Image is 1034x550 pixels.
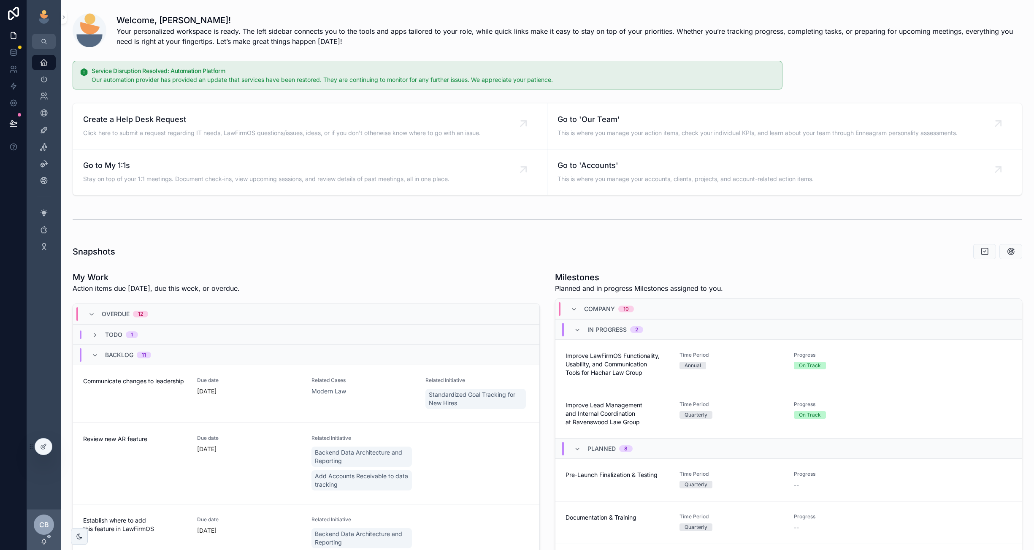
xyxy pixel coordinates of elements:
[83,175,449,183] span: Stay on top of your 1:1 meetings. Document check-ins, view upcoming sessions, and review details ...
[685,523,707,531] div: Quarterly
[73,271,240,283] h1: My Work
[116,26,1022,46] span: Your personalized workspace is ready. The left sidebar connects you to the tools and apps tailore...
[679,513,783,520] span: Time Period
[794,481,799,489] span: --
[73,283,240,293] p: Action items due [DATE], due this week, or overdue.
[311,387,346,396] a: Modern Law
[315,530,409,547] span: Backend Data Architecture and Reporting
[566,401,669,426] span: Improve Lead Management and Internal Coordination at Ravenswood Law Group
[311,435,415,442] span: Related Initiative
[73,423,539,504] a: Review new AR featureDue date[DATE]Related InitiativeBackend Data Architecture and ReportingAdd A...
[635,326,638,333] div: 2
[547,149,1022,195] a: Go to 'Accounts'This is where you manage your accounts, clients, projects, and account-related ac...
[566,471,669,479] span: Pre-Launch Finalization & Testing
[102,310,130,318] span: Overdue
[623,306,629,312] div: 10
[311,528,412,548] a: Backend Data Architecture and Reporting
[685,411,707,419] div: Quarterly
[73,246,115,257] h1: Snapshots
[555,458,1022,501] a: Pre-Launch Finalization & TestingTime PeriodQuarterlyProgress--
[197,387,217,396] p: [DATE]
[584,305,615,313] span: Company
[794,401,898,408] span: Progress
[105,351,133,359] span: Backlog
[92,76,775,84] div: Our automation provider has provided an update that services have been restored. They are continu...
[197,435,301,442] span: Due date
[83,377,187,385] span: Communicate changes to leadership
[83,516,187,533] span: Establish where to add this feature in LawFirmOS
[197,445,217,453] p: [DATE]
[555,283,723,293] span: Planned and in progress Milestones assigned to you.
[73,103,547,149] a: Create a Help Desk RequestClick here to submit a request regarding IT needs, LawFirmOS questions/...
[679,471,783,477] span: Time Period
[73,365,539,423] a: Communicate changes to leadershipDue date[DATE]Related CasesModern LawRelated InitiativeStandardi...
[311,470,412,490] a: Add Accounts Receivable to data tracking
[558,114,958,125] span: Go to 'Our Team'
[794,513,898,520] span: Progress
[315,448,409,465] span: Backend Data Architecture and Reporting
[555,339,1022,389] a: Improve LawFirmOS Functionality, Usability, and Communication Tools for Hachar Law GroupTime Peri...
[558,160,814,171] span: Go to 'Accounts'
[547,103,1022,149] a: Go to 'Our Team'This is where you manage your action items, check your individual KPIs, and learn...
[799,362,821,369] div: On Track
[425,389,526,409] a: Standardized Goal Tracking for New Hires
[624,445,628,452] div: 8
[73,149,547,195] a: Go to My 1:1sStay on top of your 1:1 meetings. Document check-ins, view upcoming sessions, and re...
[555,389,1022,438] a: Improve Lead Management and Internal Coordination at Ravenswood Law GroupTime PeriodQuarterlyProg...
[311,377,415,384] span: Related Cases
[138,311,143,317] div: 12
[555,501,1022,544] a: Documentation & TrainingTime PeriodQuarterlyProgress--
[799,411,821,419] div: On Track
[566,513,669,522] span: Documentation & Training
[794,523,799,532] span: --
[83,435,187,443] span: Review new AR feature
[587,325,627,334] span: In Progress
[555,271,723,283] h1: Milestones
[142,352,146,358] div: 11
[429,390,522,407] span: Standardized Goal Tracking for New Hires
[679,401,783,408] span: Time Period
[116,14,1022,26] h1: Welcome, [PERSON_NAME]!
[92,68,775,74] h5: Service Disruption Resolved: Automation Platform
[311,447,412,467] a: Backend Data Architecture and Reporting
[315,472,409,489] span: Add Accounts Receivable to data tracking
[92,76,553,83] span: Our automation provider has provided an update that services have been restored. They are continu...
[83,129,481,137] span: Click here to submit a request regarding IT needs, LawFirmOS questions/issues, ideas, or if you d...
[39,520,49,530] span: CB
[197,516,301,523] span: Due date
[558,129,958,137] span: This is where you manage your action items, check your individual KPIs, and learn about your team...
[131,331,133,338] div: 1
[105,331,122,339] span: Todo
[83,114,481,125] span: Create a Help Desk Request
[83,160,449,171] span: Go to My 1:1s
[558,175,814,183] span: This is where you manage your accounts, clients, projects, and account-related action items.
[685,362,701,369] div: Annual
[37,10,51,24] img: App logo
[566,352,669,377] span: Improve LawFirmOS Functionality, Usability, and Communication Tools for Hachar Law Group
[311,516,415,523] span: Related Initiative
[794,471,898,477] span: Progress
[197,526,217,535] p: [DATE]
[27,49,61,265] div: scrollable content
[425,377,529,384] span: Related Initiative
[587,444,616,453] span: Planned
[794,352,898,358] span: Progress
[679,352,783,358] span: Time Period
[197,377,301,384] span: Due date
[685,481,707,488] div: Quarterly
